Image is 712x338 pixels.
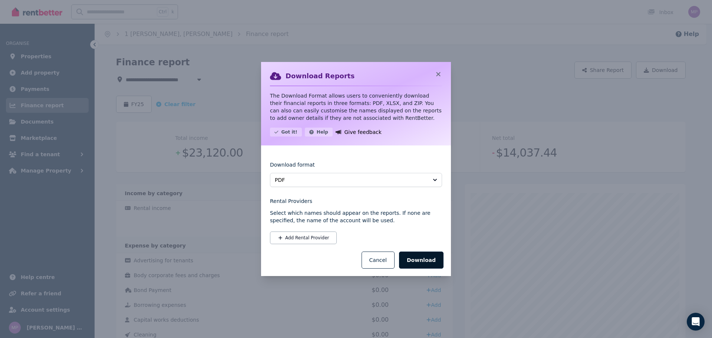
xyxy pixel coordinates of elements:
button: PDF [270,173,442,187]
button: Add Rental Provider [270,232,337,244]
p: The Download Format allows users to conveniently download their financial reports in three format... [270,92,442,122]
h2: Download Reports [286,71,355,81]
p: Select which names should appear on the reports. If none are specified, the name of the account w... [270,209,442,224]
a: Give feedback [336,128,382,137]
label: Download format [270,161,315,173]
div: Open Intercom Messenger [687,313,705,331]
button: Got it! [270,128,302,137]
button: Download [399,252,444,269]
button: Cancel [362,252,395,269]
button: Help [305,128,333,137]
legend: Rental Providers [270,197,442,205]
span: PDF [275,176,427,184]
